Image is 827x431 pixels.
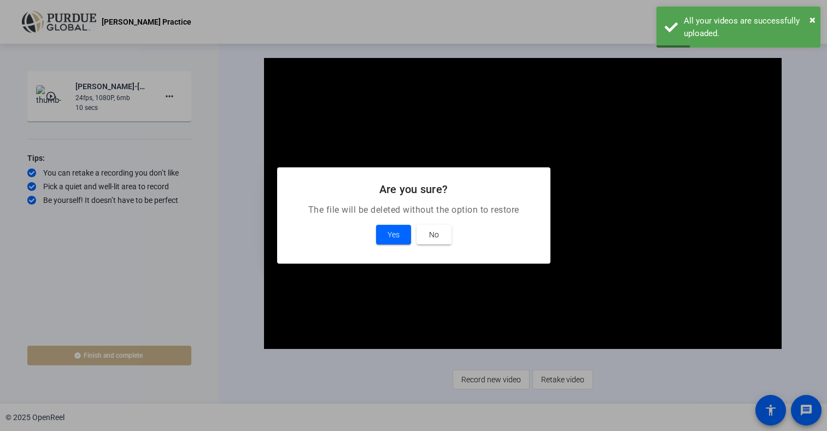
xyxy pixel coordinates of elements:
[376,225,411,244] button: Yes
[290,180,537,198] h2: Are you sure?
[290,203,537,217] p: The file will be deleted without the option to restore
[429,228,439,241] span: No
[417,225,451,244] button: No
[388,228,400,241] span: Yes
[684,15,812,39] div: All your videos are successfully uploaded.
[810,11,816,28] button: Close
[810,13,816,26] span: ×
